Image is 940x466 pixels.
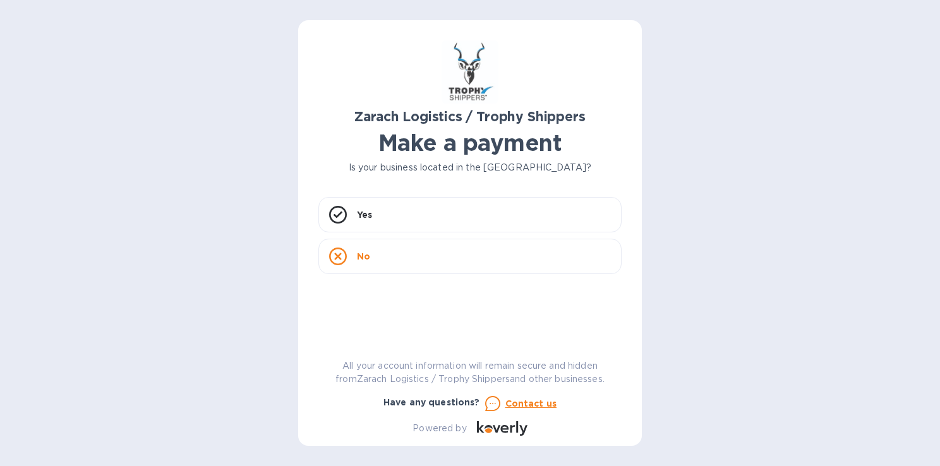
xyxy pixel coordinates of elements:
p: All your account information will remain secure and hidden from Zarach Logistics / Trophy Shipper... [318,359,622,386]
b: Have any questions? [383,397,480,407]
p: No [357,250,370,263]
b: Zarach Logistics / Trophy Shippers [354,109,585,124]
p: Powered by [413,422,466,435]
p: Is your business located in the [GEOGRAPHIC_DATA]? [318,161,622,174]
h1: Make a payment [318,129,622,156]
u: Contact us [505,398,557,409]
p: Yes [357,208,372,221]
